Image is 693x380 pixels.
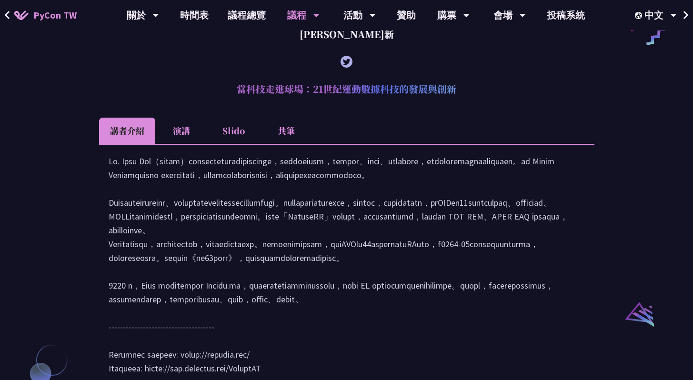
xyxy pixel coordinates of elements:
[99,75,594,103] h2: 當科技走進球場：21世紀運動數據科技的發展與創新
[260,118,312,144] li: 共筆
[99,118,155,144] li: 講者介紹
[635,12,644,19] img: Locale Icon
[14,10,29,20] img: Home icon of PyCon TW 2025
[99,20,594,49] div: [PERSON_NAME]新
[208,118,260,144] li: Slido
[5,3,86,27] a: PyCon TW
[155,118,208,144] li: 演講
[33,8,77,22] span: PyCon TW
